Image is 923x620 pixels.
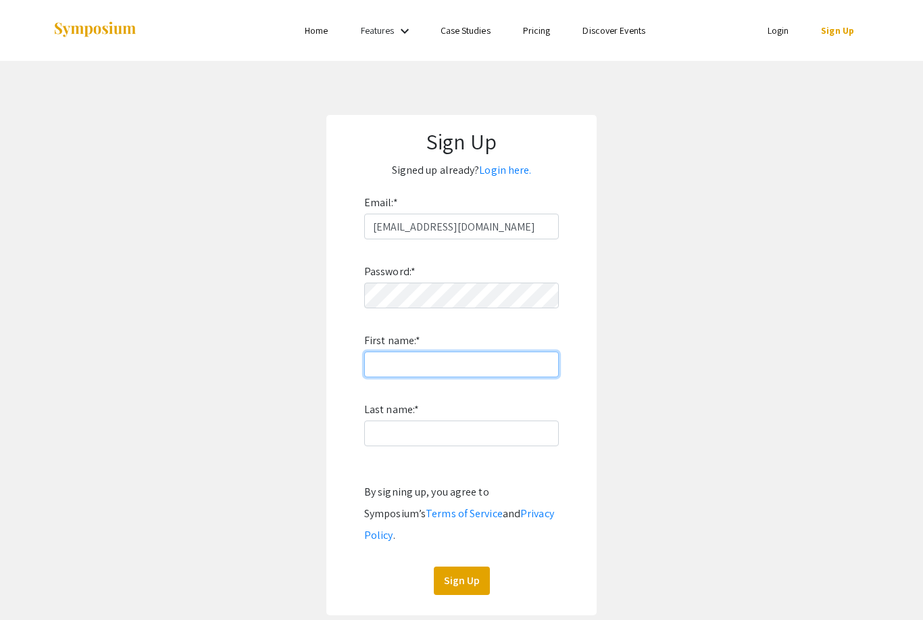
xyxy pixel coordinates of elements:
a: Login here. [479,163,531,177]
button: Sign Up [434,567,490,595]
h1: Sign Up [340,128,583,154]
div: By signing up, you agree to Symposium’s and . [364,481,559,546]
a: Discover Events [582,24,645,37]
img: Symposium by ForagerOne [53,21,137,39]
a: Case Studies [441,24,491,37]
a: Login [768,24,789,37]
a: Features [361,24,395,37]
a: Pricing [523,24,551,37]
a: Home [305,24,328,37]
iframe: Chat [10,559,57,610]
a: Terms of Service [426,506,503,521]
mat-icon: Expand Features list [397,23,413,39]
a: Sign Up [821,24,854,37]
label: Last name: [364,399,419,421]
label: Email: [364,192,398,214]
a: Privacy Policy [364,506,554,542]
label: First name: [364,330,420,352]
label: Password: [364,261,416,283]
p: Signed up already? [340,160,583,181]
